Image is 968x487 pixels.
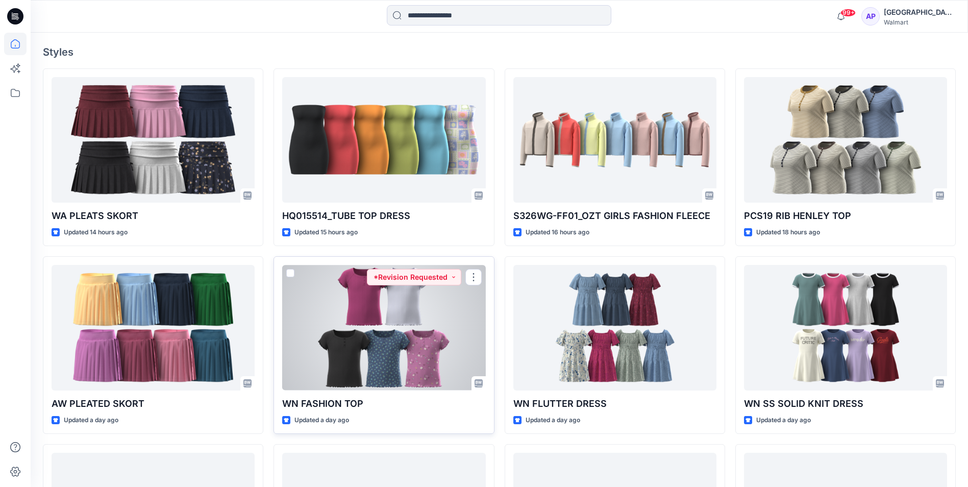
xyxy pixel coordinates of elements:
h4: Styles [43,46,956,58]
a: WN FASHION TOP [282,265,485,390]
p: HQ015514_TUBE TOP DRESS [282,209,485,223]
a: WA PLEATS SKORT [52,77,255,202]
p: Updated a day ago [756,415,811,426]
p: Updated a day ago [294,415,349,426]
p: WN SS SOLID KNIT DRESS [744,397,947,411]
p: Updated 14 hours ago [64,227,128,238]
p: Updated 18 hours ago [756,227,820,238]
p: Updated a day ago [64,415,118,426]
p: Updated a day ago [526,415,580,426]
p: WA PLEATS SKORT [52,209,255,223]
a: S326WG-FF01_OZT GIRLS FASHION FLEECE [513,77,716,202]
div: [GEOGRAPHIC_DATA] [884,6,955,18]
p: WN FASHION TOP [282,397,485,411]
a: AW PLEATED SKORT [52,265,255,390]
p: Updated 16 hours ago [526,227,589,238]
a: WN FLUTTER DRESS [513,265,716,390]
p: PCS19 RIB HENLEY TOP [744,209,947,223]
p: WN FLUTTER DRESS [513,397,716,411]
a: PCS19 RIB HENLEY TOP [744,77,947,202]
div: AP [861,7,880,26]
span: 99+ [840,9,856,17]
a: WN SS SOLID KNIT DRESS [744,265,947,390]
a: HQ015514_TUBE TOP DRESS [282,77,485,202]
p: Updated 15 hours ago [294,227,358,238]
div: Walmart [884,18,955,26]
p: AW PLEATED SKORT [52,397,255,411]
p: S326WG-FF01_OZT GIRLS FASHION FLEECE [513,209,716,223]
